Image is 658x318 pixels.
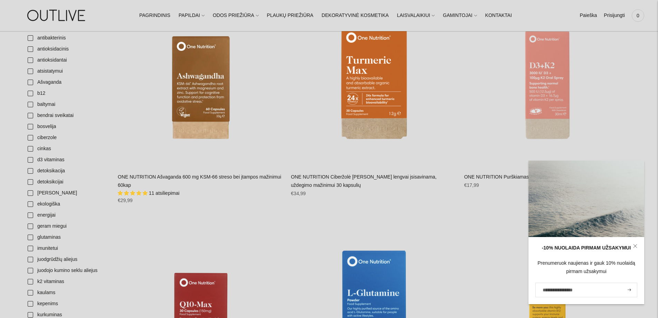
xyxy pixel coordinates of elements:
[23,298,111,309] a: kepenims
[23,44,111,55] a: antioksidacinis
[118,174,281,188] a: ONE NUTRITION Ašvaganda 600 mg KSM-66 streso bei įtampos mažinimui 60kap
[23,276,111,287] a: k2 vitaminas
[322,8,389,23] a: DEKORATYVINĖ KOSMETIKA
[23,176,111,188] a: detoksikcijai
[179,8,204,23] a: PAPILDAI
[23,99,111,110] a: baltymai
[23,221,111,232] a: geram miegui
[23,132,111,143] a: ciberzole
[535,244,637,252] div: -10% NUOLAIDA PIRMAM UŽSAKYMUI
[149,190,180,196] span: 11 atsiliepimai
[23,154,111,165] a: d3 vitaminas
[23,143,111,154] a: cinkas
[535,259,637,276] div: Prenumeruok naujienas ir gauk 10% nuolaidą pirmam užsakymui
[633,11,643,20] span: 0
[23,287,111,298] a: kaulams
[23,66,111,77] a: atsistatymui
[464,174,584,180] a: ONE NUTRITION Purškiamas D3 + K2 Vitaminas 30 ml
[23,110,111,121] a: bendrai sveikatai
[267,8,314,23] a: PLAUKŲ PRIEŽIŪRA
[23,232,111,243] a: glutaminas
[213,8,259,23] a: ODOS PRIEŽIŪRA
[14,3,100,27] img: OUTLIVE
[397,8,435,23] a: LAISVALAIKIUI
[23,165,111,176] a: detoksikacija
[23,33,111,44] a: antibakterinis
[23,265,111,276] a: juodojo kumino seklu aliejus
[632,8,644,23] a: 0
[23,254,111,265] a: juodgrūdžių aliejus
[23,199,111,210] a: ekologiška
[23,188,111,199] a: [PERSON_NAME]
[118,190,149,196] span: 5.00 stars
[443,8,477,23] a: GAMINTOJAI
[139,8,170,23] a: PAGRINDINIS
[23,55,111,66] a: antioksidantai
[604,8,625,23] a: Prisijungti
[23,243,111,254] a: imunitetui
[23,210,111,221] a: energijai
[118,198,133,203] span: €29,99
[485,8,512,23] a: KONTAKTAI
[580,8,597,23] a: Paieška
[23,121,111,132] a: bosvelija
[23,88,111,99] a: b12
[464,182,479,188] span: €17,99
[291,191,306,196] span: €34,99
[23,77,111,88] a: Ašvaganda
[291,174,437,188] a: ONE NUTRITION Ciberžolė [PERSON_NAME] lengvai įsisavinama, uždegimo mažinimui 30 kapsulių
